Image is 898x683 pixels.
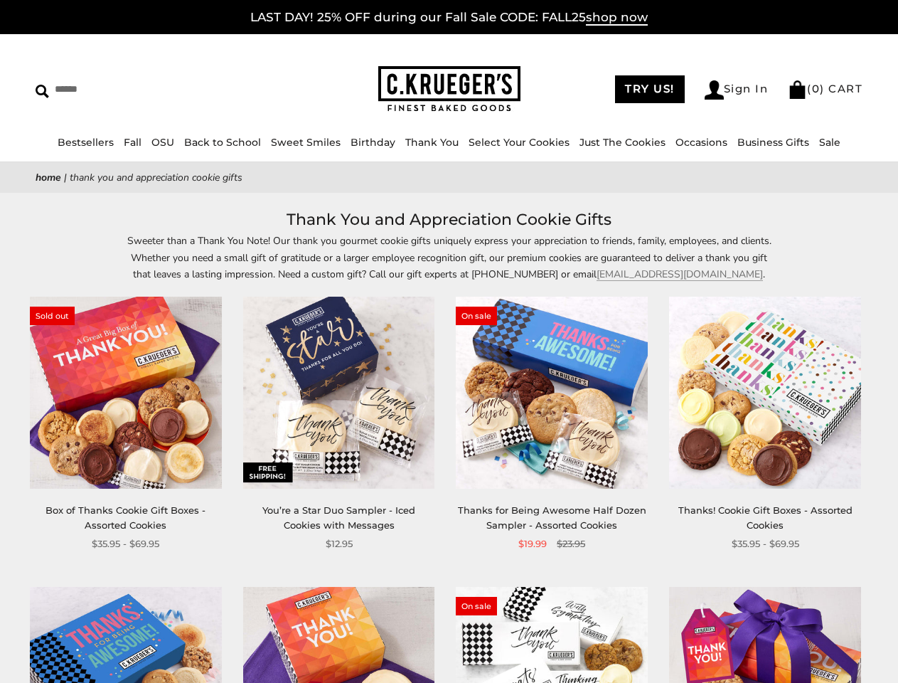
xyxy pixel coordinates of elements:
[819,136,840,149] a: Sale
[557,536,585,551] span: $23.95
[456,307,497,325] span: On sale
[36,85,49,98] img: Search
[737,136,809,149] a: Business Gifts
[92,536,159,551] span: $35.95 - $69.95
[456,597,497,615] span: On sale
[36,78,225,100] input: Search
[458,504,646,531] a: Thanks for Being Awesome Half Dozen Sampler - Assorted Cookies
[58,136,114,149] a: Bestsellers
[705,80,724,100] img: Account
[122,233,776,282] p: Sweeter than a Thank You Note! Our thank you gourmet cookie gifts uniquely express your appreciat...
[705,80,769,100] a: Sign In
[36,169,862,186] nav: breadcrumbs
[456,297,648,489] img: Thanks for Being Awesome Half Dozen Sampler - Assorted Cookies
[262,504,415,531] a: You’re a Star Duo Sampler - Iced Cookies with Messages
[469,136,570,149] a: Select Your Cookies
[378,66,520,112] img: C.KRUEGER'S
[678,504,852,531] a: Thanks! Cookie Gift Boxes - Assorted Cookies
[586,10,648,26] span: shop now
[812,82,821,95] span: 0
[732,536,799,551] span: $35.95 - $69.95
[64,171,67,184] span: |
[184,136,261,149] a: Back to School
[151,136,174,149] a: OSU
[615,75,685,103] a: TRY US!
[30,297,222,489] img: Box of Thanks Cookie Gift Boxes - Assorted Cookies
[124,136,141,149] a: Fall
[675,136,727,149] a: Occasions
[57,207,841,233] h1: Thank You and Appreciation Cookie Gifts
[405,136,459,149] a: Thank You
[669,297,861,489] img: Thanks! Cookie Gift Boxes - Assorted Cookies
[788,80,807,99] img: Bag
[351,136,395,149] a: Birthday
[597,268,763,281] a: [EMAIL_ADDRESS][DOMAIN_NAME]
[250,10,648,26] a: LAST DAY! 25% OFF during our Fall Sale CODE: FALL25shop now
[36,171,61,184] a: Home
[326,536,353,551] span: $12.95
[271,136,341,149] a: Sweet Smiles
[788,82,862,95] a: (0) CART
[46,504,205,531] a: Box of Thanks Cookie Gift Boxes - Assorted Cookies
[30,307,75,325] span: Sold out
[70,171,242,184] span: Thank You and Appreciation Cookie Gifts
[243,297,435,489] img: You’re a Star Duo Sampler - Iced Cookies with Messages
[579,136,666,149] a: Just The Cookies
[518,536,547,551] span: $19.99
